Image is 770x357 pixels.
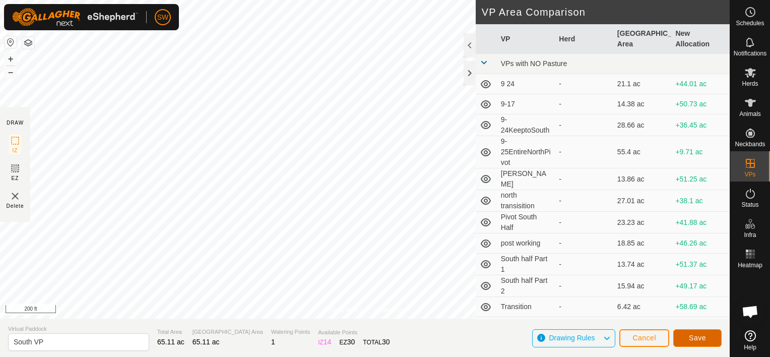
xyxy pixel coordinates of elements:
[671,94,730,114] td: +50.73 ac
[613,317,672,349] td: 23.28 ac
[5,53,17,65] button: +
[549,334,595,342] span: Drawing Rules
[501,59,567,68] span: VPs with NO Pasture
[7,202,24,210] span: Delete
[671,212,730,233] td: +41.88 ac
[497,114,555,136] td: 9-24KeeptoSouth
[559,302,609,312] div: -
[744,232,756,238] span: Infra
[559,147,609,157] div: -
[559,238,609,249] div: -
[157,338,184,346] span: 65.11 ac
[559,196,609,206] div: -
[671,317,730,349] td: +41.83 ac
[613,190,672,212] td: 27.01 ac
[497,317,555,349] td: Transition South half part 1 to 2
[613,212,672,233] td: 23.23 ac
[613,254,672,275] td: 13.74 ac
[613,275,672,297] td: 15.94 ac
[363,337,390,347] div: TOTAL
[689,334,706,342] span: Save
[559,259,609,270] div: -
[5,36,17,48] button: Reset Map
[497,254,555,275] td: South half Part 1
[671,24,730,54] th: New Allocation
[744,344,756,350] span: Help
[671,233,730,254] td: +46.26 ac
[157,12,169,23] span: SW
[632,334,656,342] span: Cancel
[497,212,555,233] td: Pivot South Half
[671,275,730,297] td: +49.17 ac
[318,337,331,347] div: IZ
[613,114,672,136] td: 28.66 ac
[324,338,332,346] span: 14
[734,50,766,56] span: Notifications
[559,174,609,185] div: -
[497,190,555,212] td: north transisition
[497,233,555,254] td: post working
[12,174,19,182] span: EZ
[671,168,730,190] td: +51.25 ac
[673,329,722,347] button: Save
[559,281,609,291] div: -
[8,325,149,333] span: Virtual Paddock
[192,328,263,336] span: [GEOGRAPHIC_DATA] Area
[613,136,672,168] td: 55.4 ac
[671,190,730,212] td: +38.1 ac
[671,114,730,136] td: +36.45 ac
[497,168,555,190] td: [PERSON_NAME]
[9,190,21,202] img: VP
[5,66,17,78] button: –
[559,217,609,228] div: -
[619,329,669,347] button: Cancel
[271,328,310,336] span: Watering Points
[671,136,730,168] td: +9.71 ac
[157,328,184,336] span: Total Area
[497,136,555,168] td: 9-25EntireNorthPivot
[613,74,672,94] td: 21.1 ac
[497,74,555,94] td: 9 24
[497,297,555,317] td: Transition
[671,297,730,317] td: +58.69 ac
[13,147,18,154] span: IZ
[736,20,764,26] span: Schedules
[559,120,609,131] div: -
[375,306,405,315] a: Contact Us
[613,94,672,114] td: 14.38 ac
[738,262,762,268] span: Heatmap
[741,202,758,208] span: Status
[742,81,758,87] span: Herds
[613,168,672,190] td: 13.86 ac
[613,24,672,54] th: [GEOGRAPHIC_DATA] Area
[482,6,730,18] h2: VP Area Comparison
[559,79,609,89] div: -
[325,306,363,315] a: Privacy Policy
[735,296,765,327] div: Open chat
[671,254,730,275] td: +51.37 ac
[192,338,220,346] span: 65.11 ac
[497,24,555,54] th: VP
[347,338,355,346] span: 30
[613,297,672,317] td: 6.42 ac
[22,37,34,49] button: Map Layers
[730,326,770,354] a: Help
[318,328,390,337] span: Available Points
[739,111,761,117] span: Animals
[613,233,672,254] td: 18.85 ac
[339,337,355,347] div: EZ
[497,275,555,297] td: South half Part 2
[744,171,755,177] span: VPs
[271,338,275,346] span: 1
[559,99,609,109] div: -
[7,119,24,127] div: DRAW
[497,94,555,114] td: 9-17
[382,338,390,346] span: 30
[735,141,765,147] span: Neckbands
[555,24,613,54] th: Herd
[671,74,730,94] td: +44.01 ac
[12,8,138,26] img: Gallagher Logo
